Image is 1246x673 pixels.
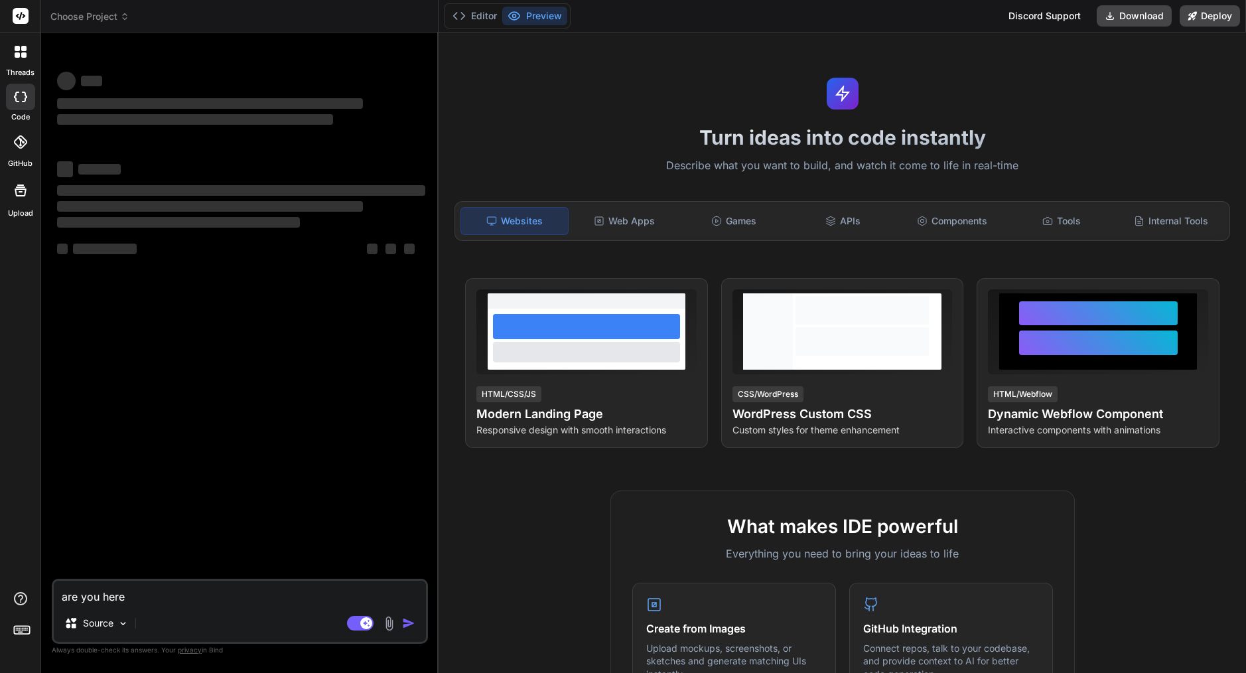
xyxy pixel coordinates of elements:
span: privacy [178,646,202,654]
span: ‌ [404,244,415,254]
span: ‌ [57,72,76,90]
button: Preview [502,7,567,25]
div: Tools [1008,207,1115,235]
label: threads [6,67,35,78]
span: ‌ [57,244,68,254]
div: CSS/WordPress [732,386,803,402]
span: ‌ [385,244,396,254]
h2: What makes IDE powerful [632,512,1053,540]
h1: Turn ideas into code instantly [447,125,1238,149]
button: Deploy [1180,5,1240,27]
span: ‌ [78,164,121,175]
p: Always double-check its answers. Your in Bind [52,644,428,656]
span: ‌ [57,201,363,212]
p: Everything you need to bring your ideas to life [632,546,1053,561]
div: Internal Tools [1117,207,1224,235]
img: Pick Models [117,618,129,629]
label: GitHub [8,158,33,169]
img: icon [402,617,415,630]
p: Responsive design with smooth interactions [476,423,697,437]
div: Games [681,207,788,235]
div: Components [899,207,1006,235]
button: Download [1097,5,1172,27]
span: ‌ [73,244,137,254]
p: Source [83,617,113,630]
p: Describe what you want to build, and watch it come to life in real-time [447,157,1238,175]
h4: Create from Images [646,621,822,636]
div: APIs [790,207,896,235]
label: code [11,112,30,123]
div: Web Apps [571,207,678,235]
label: Upload [8,208,33,219]
div: Websites [460,207,569,235]
span: ‌ [57,114,333,125]
span: ‌ [57,98,363,109]
p: Interactive components with animations [988,423,1208,437]
h4: Dynamic Webflow Component [988,405,1208,423]
div: HTML/CSS/JS [476,386,541,402]
span: ‌ [81,76,102,86]
h4: WordPress Custom CSS [732,405,953,423]
span: ‌ [57,185,425,196]
div: HTML/Webflow [988,386,1058,402]
span: ‌ [57,161,73,177]
span: ‌ [57,217,300,228]
textarea: are you here [54,581,426,605]
h4: GitHub Integration [863,621,1039,636]
button: Editor [447,7,502,25]
h4: Modern Landing Page [476,405,697,423]
div: Discord Support [1001,5,1089,27]
span: ‌ [367,244,378,254]
img: attachment [381,616,397,631]
span: Choose Project [50,10,129,23]
p: Custom styles for theme enhancement [732,423,953,437]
